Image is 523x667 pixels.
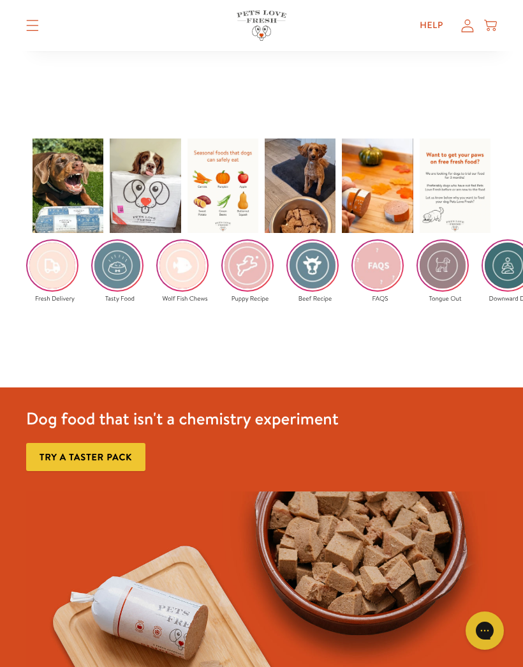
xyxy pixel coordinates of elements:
strong: Fresh Delivery [35,294,75,303]
strong: Tongue Out [429,294,462,303]
iframe: Gorgias live chat messenger [459,607,510,654]
strong: Beef Recipe [298,294,332,303]
a: Help [409,13,453,38]
a: Try a taster pack [26,443,145,472]
img: 58314_2810153398668061499-4t.jpg [158,241,207,290]
img: 10968_5072579764926655300-4t.jpg [223,241,272,290]
img: 51019_922969244171885795-4t.jpg [288,241,337,290]
img: Pets Love Fresh [237,10,286,40]
img: 51479_2512492527185327460-4t.jpg [353,241,402,290]
strong: FAQS [372,294,388,303]
strong: Wolf Fish Chews [162,294,207,303]
img: 821988_4635509096548387497-4t.jpg [92,241,142,290]
img: 0015_965318731686421580-4t.jpg [418,241,468,290]
h3: Dog food that isn't a chemistry experiment [26,408,339,430]
strong: Puppy Recipe [232,294,269,303]
strong: Tasty Food [105,294,135,303]
img: 93167_7627828820727650526-4t.jpg [27,241,77,290]
summary: Translation missing: en.sections.header.menu [16,10,49,41]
